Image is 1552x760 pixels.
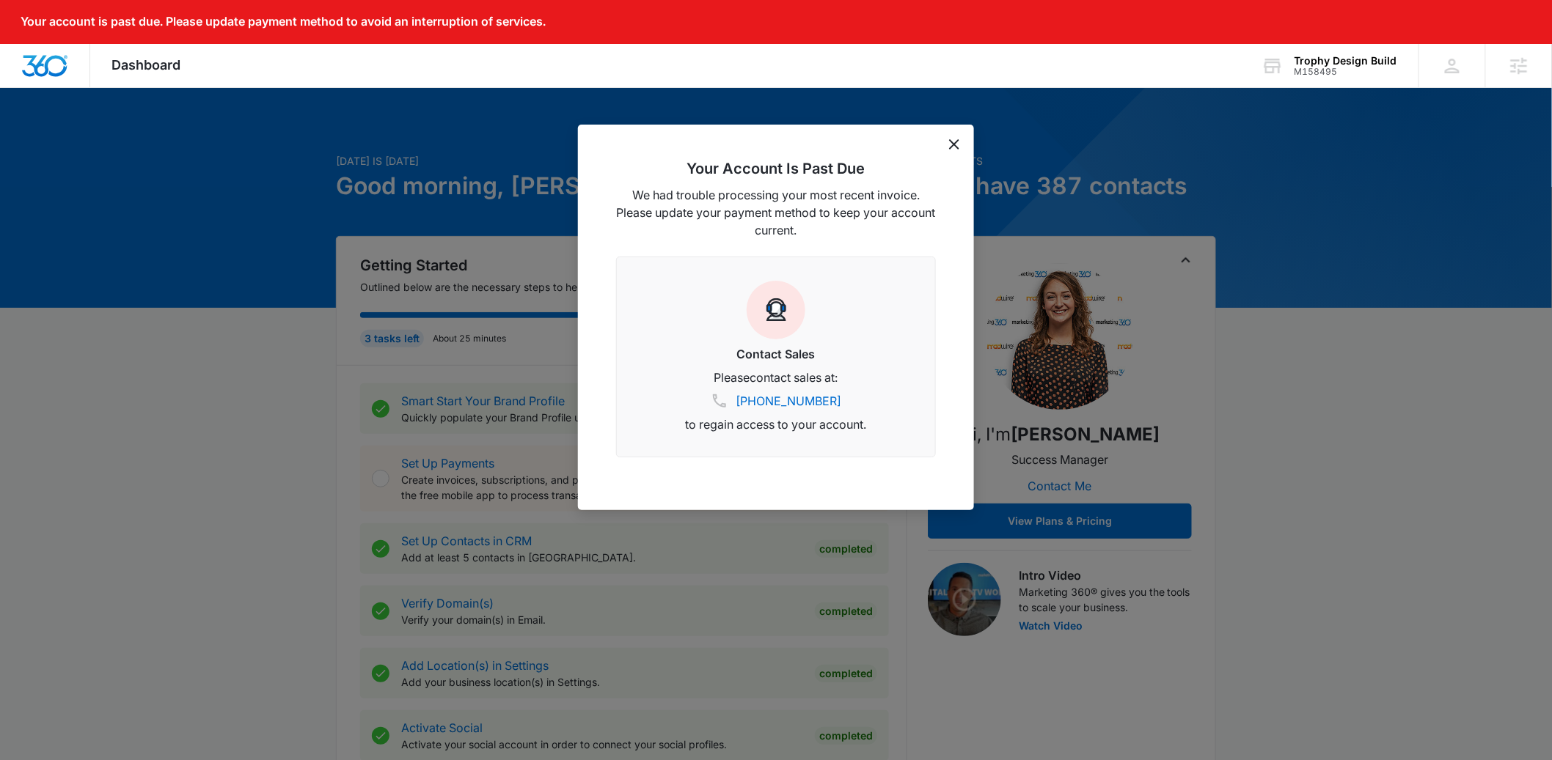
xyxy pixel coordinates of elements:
p: We had trouble processing your most recent invoice. Please update your payment method to keep you... [616,186,936,239]
p: Your account is past due. Please update payment method to avoid an interruption of services. [21,15,546,29]
p: Please contact sales at: to regain access to your account. [634,369,918,433]
a: [PHONE_NUMBER] [736,392,841,410]
h3: Contact Sales [634,345,918,363]
button: dismiss this dialog [949,139,959,150]
h2: Your Account Is Past Due [616,160,936,177]
span: Dashboard [112,57,181,73]
div: account name [1295,55,1397,67]
div: Dashboard [90,44,203,87]
div: account id [1295,67,1397,77]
